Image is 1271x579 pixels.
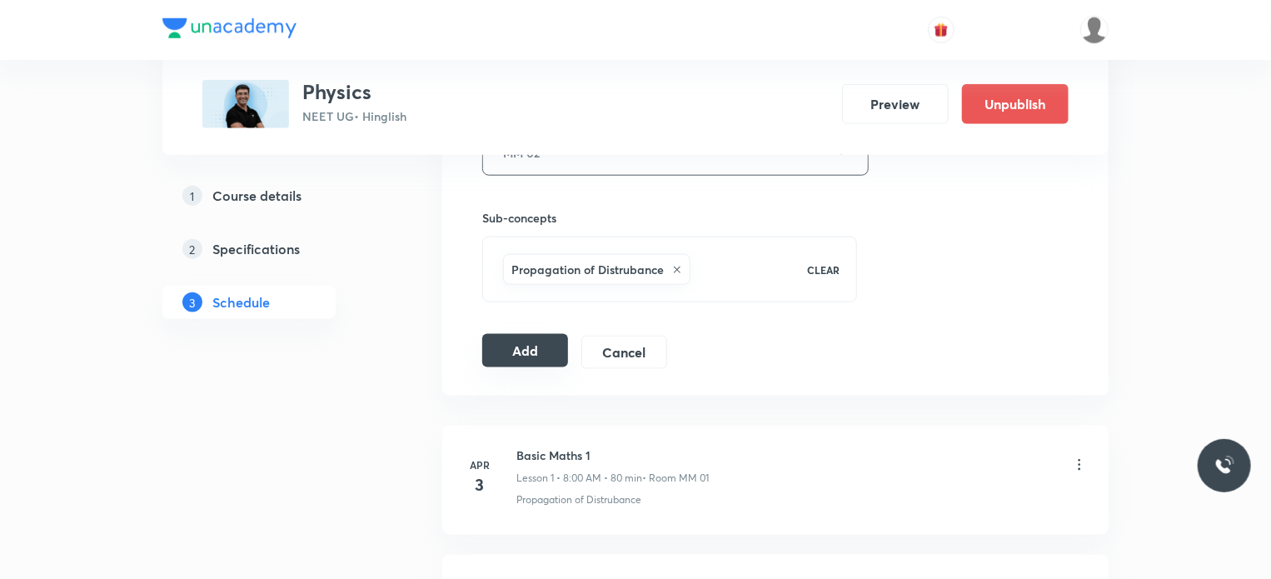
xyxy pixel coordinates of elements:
img: avatar [934,22,949,37]
p: 3 [182,292,202,312]
a: 2Specifications [162,232,389,266]
button: Unpublish [962,84,1069,124]
p: Propagation of Distrubance [516,492,641,507]
p: NEET UG • Hinglish [302,107,406,125]
img: ttu [1214,456,1234,476]
a: Company Logo [162,18,297,42]
img: Dhirendra singh [1080,16,1109,44]
img: Company Logo [162,18,297,38]
h5: Schedule [212,292,270,312]
p: CLEAR [807,262,840,277]
h5: Course details [212,186,302,206]
button: avatar [928,17,954,43]
img: D8452570-04FD-4B1A-BC47-2E60E1973653_plus.png [202,80,289,128]
h6: Basic Maths 1 [516,447,709,464]
button: Cancel [581,336,667,369]
h4: 3 [463,472,496,497]
p: 1 [182,186,202,206]
p: • Room MM 01 [642,471,709,486]
p: 2 [182,239,202,259]
h6: Apr [463,457,496,472]
p: Lesson 1 • 8:00 AM • 80 min [516,471,642,486]
h6: Sub-concepts [482,209,857,227]
h6: Propagation of Distrubance [511,261,664,278]
a: 1Course details [162,179,389,212]
button: Add [482,334,568,367]
h3: Physics [302,80,406,104]
h5: Specifications [212,239,300,259]
button: Preview [842,84,949,124]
